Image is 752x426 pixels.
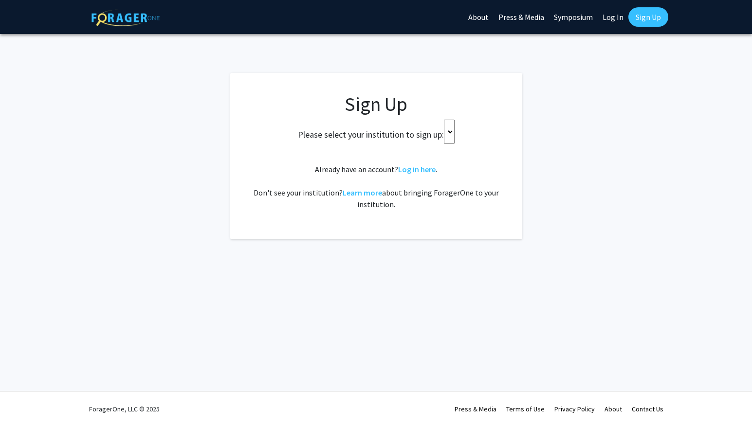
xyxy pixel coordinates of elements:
[506,405,545,413] a: Terms of Use
[89,392,160,426] div: ForagerOne, LLC © 2025
[250,163,503,210] div: Already have an account? . Don't see your institution? about bringing ForagerOne to your institut...
[398,164,436,174] a: Log in here
[554,405,595,413] a: Privacy Policy
[605,405,622,413] a: About
[455,405,496,413] a: Press & Media
[628,7,668,27] a: Sign Up
[298,129,444,140] h2: Please select your institution to sign up:
[632,405,663,413] a: Contact Us
[343,188,382,197] a: Learn more about bringing ForagerOne to your institution
[92,9,160,26] img: ForagerOne Logo
[250,92,503,116] h1: Sign Up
